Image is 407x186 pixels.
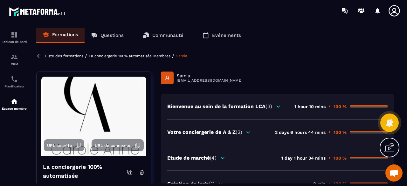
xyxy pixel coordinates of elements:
p: 100 % [334,155,347,161]
img: background [41,77,146,156]
p: [EMAIL_ADDRESS][DOMAIN_NAME] [177,78,242,83]
a: Événements [196,28,247,43]
p: 100 % [334,130,347,135]
a: automationsautomationsEspace membre [2,93,27,115]
a: formationformationCRM [2,48,27,71]
a: Ouvrir le chat [385,164,403,182]
a: Samia [176,54,187,58]
p: Planificateur [2,85,27,88]
p: 1 day 1 hour 34 mins [281,155,326,161]
span: / [172,53,174,59]
a: Membres [153,54,170,58]
a: schedulerschedulerPlanificateur [2,71,27,93]
a: La conciergerie 100% automatisée [89,54,152,58]
p: 100 % [334,104,347,109]
img: automations [10,98,18,105]
p: 1 hour 10 mins [294,104,326,109]
span: (2) [236,129,242,135]
p: Formations [52,32,78,38]
button: URL de connexion [92,139,144,151]
p: Tableau de bord [2,40,27,44]
img: formation [10,53,18,61]
p: Samia [177,73,242,78]
span: URL secrète [47,143,72,148]
p: Espace membre [2,107,27,110]
p: Événements [212,32,241,38]
img: formation [10,31,18,38]
a: Communauté [136,28,190,43]
h4: La conciergerie 100% automatisée [43,162,127,180]
p: 2 days 6 hours 44 mins [275,130,326,135]
span: / [85,53,87,59]
a: Questions [85,28,130,43]
p: Votre conciergerie de A à Z [167,129,242,135]
img: logo [9,6,66,17]
span: (4) [210,155,217,161]
p: CRM [2,62,27,66]
a: Formations [36,28,85,43]
button: URL secrète [44,139,84,151]
p: Bienvenue au sein de la formation LCA [167,103,272,109]
span: (3) [266,103,272,109]
a: formationformationTableau de bord [2,26,27,48]
p: Questions [100,32,124,38]
img: scheduler [10,75,18,83]
a: Liste des formations [45,54,83,58]
p: Communauté [152,32,183,38]
span: URL de connexion [95,143,132,148]
p: Etude de marché [167,155,217,161]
